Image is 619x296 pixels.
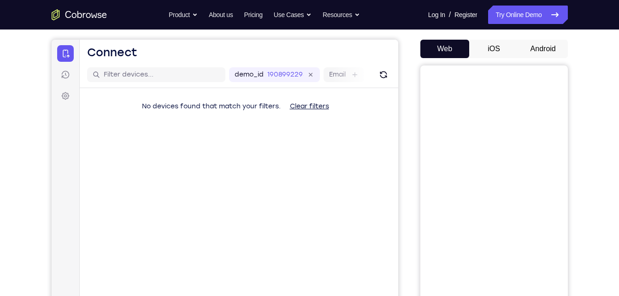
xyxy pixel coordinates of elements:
[454,6,477,24] a: Register
[428,6,445,24] a: Log In
[209,6,233,24] a: About us
[169,6,198,24] button: Product
[469,40,519,58] button: iOS
[159,278,215,296] button: 6-digit code
[449,9,451,20] span: /
[323,6,360,24] button: Resources
[274,6,312,24] button: Use Cases
[244,6,262,24] a: Pricing
[488,6,567,24] a: Try Online Demo
[420,40,470,58] button: Web
[231,58,285,76] button: Clear filters
[90,63,229,71] span: No devices found that match your filters.
[52,9,107,20] a: Go to the home page
[519,40,568,58] button: Android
